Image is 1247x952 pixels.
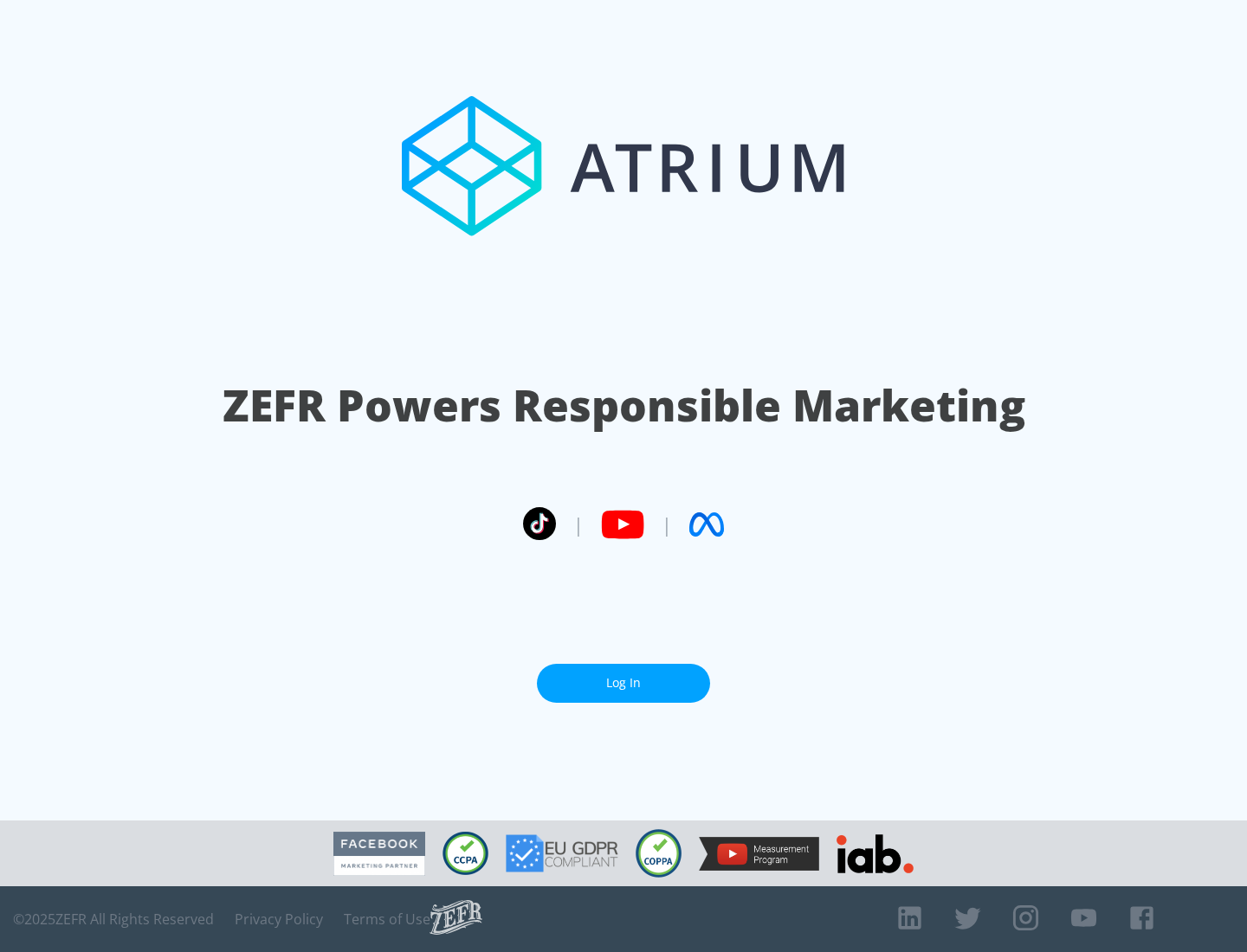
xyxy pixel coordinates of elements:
span: | [573,511,584,537]
a: Privacy Policy [235,910,323,928]
img: IAB [837,834,914,873]
span: © 2025 ZEFR All Rights Reserved [13,910,214,928]
img: YouTube Measurement Program [699,837,819,871]
h1: ZEFR Powers Responsible Marketing [223,376,1025,435]
img: Facebook Marketing Partner [333,832,425,876]
a: Log In [537,664,710,703]
a: Terms of Use [344,910,430,928]
img: GDPR Compliant [506,834,618,872]
img: CCPA Compliant [443,832,488,875]
img: COPPA Compliant [636,829,682,878]
span: | [662,511,672,537]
